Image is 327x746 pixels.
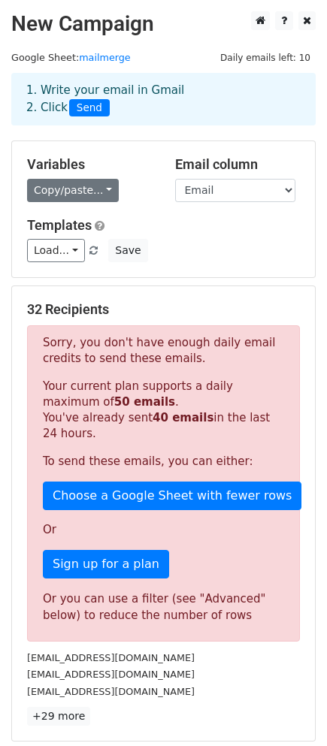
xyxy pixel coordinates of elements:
[27,686,195,697] small: [EMAIL_ADDRESS][DOMAIN_NAME]
[215,52,316,63] a: Daily emails left: 10
[27,652,195,663] small: [EMAIL_ADDRESS][DOMAIN_NAME]
[27,669,195,680] small: [EMAIL_ADDRESS][DOMAIN_NAME]
[79,52,131,63] a: mailmerge
[43,379,284,442] p: Your current plan supports a daily maximum of . You've already sent in the last 24 hours.
[43,454,284,470] p: To send these emails, you can either:
[175,156,301,173] h5: Email column
[108,239,147,262] button: Save
[27,239,85,262] a: Load...
[27,179,119,202] a: Copy/paste...
[43,590,284,624] div: Or you can use a filter (see "Advanced" below) to reduce the number of rows
[43,335,284,367] p: Sorry, you don't have enough daily email credits to send these emails.
[114,395,175,409] strong: 50 emails
[11,52,131,63] small: Google Sheet:
[27,156,153,173] h5: Variables
[69,99,110,117] span: Send
[27,301,300,318] h5: 32 Recipients
[43,482,301,510] a: Choose a Google Sheet with fewer rows
[11,11,316,37] h2: New Campaign
[43,522,284,538] p: Or
[153,411,213,424] strong: 40 emails
[252,674,327,746] iframe: Chat Widget
[215,50,316,66] span: Daily emails left: 10
[15,82,312,116] div: 1. Write your email in Gmail 2. Click
[27,217,92,233] a: Templates
[27,707,90,726] a: +29 more
[43,550,169,578] a: Sign up for a plan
